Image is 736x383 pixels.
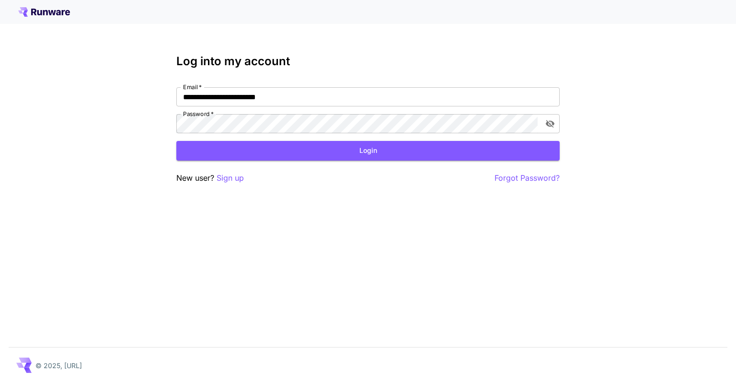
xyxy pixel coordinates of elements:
[183,110,214,118] label: Password
[183,83,202,91] label: Email
[541,115,559,132] button: toggle password visibility
[176,55,560,68] h3: Log into my account
[176,172,244,184] p: New user?
[217,172,244,184] button: Sign up
[176,141,560,161] button: Login
[35,360,82,371] p: © 2025, [URL]
[494,172,560,184] button: Forgot Password?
